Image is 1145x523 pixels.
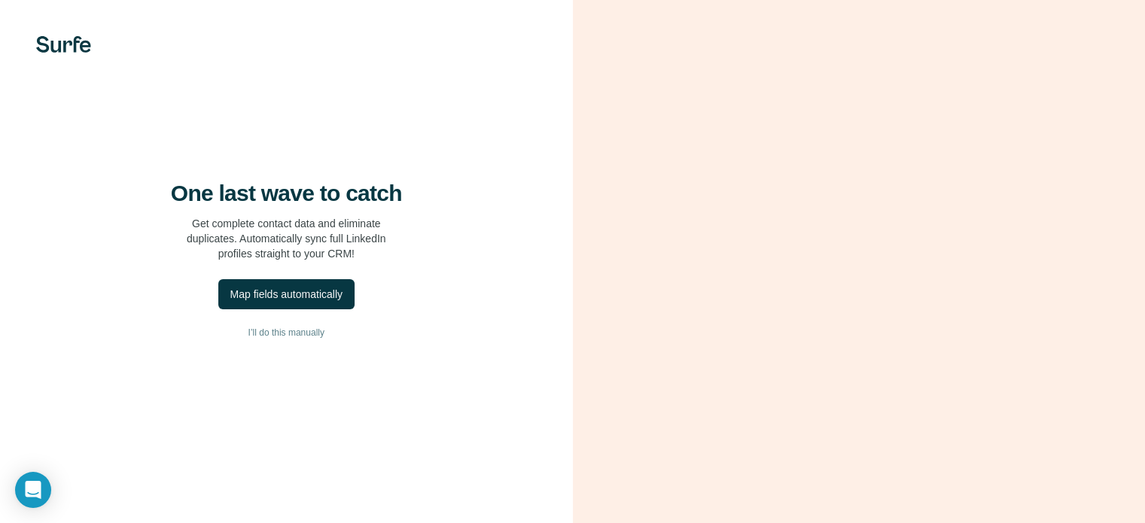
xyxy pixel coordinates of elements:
[15,472,51,508] div: Open Intercom Messenger
[36,36,91,53] img: Surfe's logo
[30,321,543,344] button: I’ll do this manually
[171,180,402,207] h4: One last wave to catch
[248,326,324,339] span: I’ll do this manually
[187,216,386,261] p: Get complete contact data and eliminate duplicates. Automatically sync full LinkedIn profiles str...
[230,287,343,302] div: Map fields automatically
[218,279,355,309] button: Map fields automatically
